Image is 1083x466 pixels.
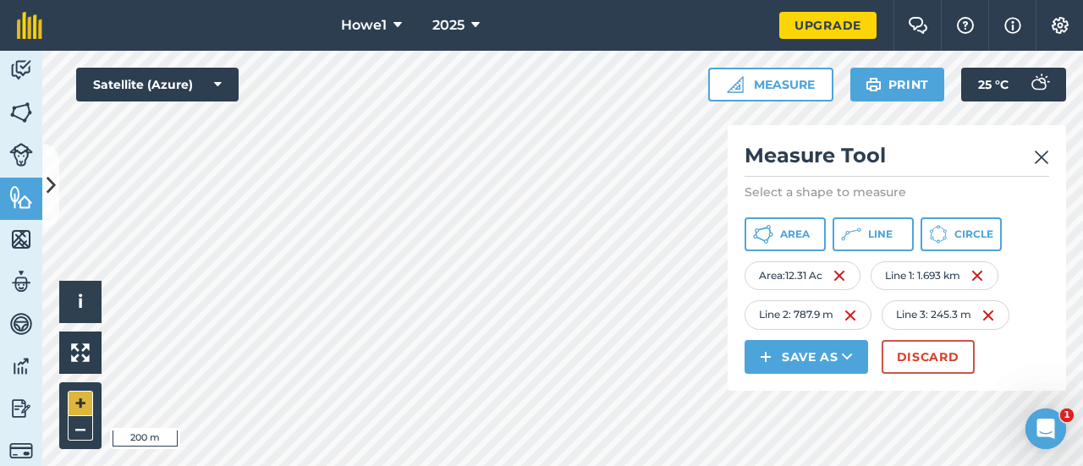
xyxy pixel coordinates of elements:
div: Line 3 : 245.3 m [882,300,1009,329]
button: Print [850,68,945,101]
img: svg+xml;base64,PD94bWwgdmVyc2lvbj0iMS4wIiBlbmNvZGluZz0idXRmLTgiPz4KPCEtLSBHZW5lcmF0b3I6IEFkb2JlIE... [9,396,33,421]
button: i [59,281,102,323]
img: fieldmargin Logo [17,12,42,39]
img: svg+xml;base64,PHN2ZyB4bWxucz0iaHR0cDovL3d3dy53My5vcmcvMjAwMC9zdmciIHdpZHRoPSIxNCIgaGVpZ2h0PSIyNC... [760,347,772,367]
img: A cog icon [1050,17,1070,34]
button: – [68,416,93,441]
span: 1 [1060,408,1074,422]
img: svg+xml;base64,PHN2ZyB4bWxucz0iaHR0cDovL3d3dy53My5vcmcvMjAwMC9zdmciIHdpZHRoPSIxNiIgaGVpZ2h0PSIyNC... [844,305,857,326]
button: Line [833,217,914,251]
div: Area : 12.31 Ac [745,261,860,290]
img: svg+xml;base64,PD94bWwgdmVyc2lvbj0iMS4wIiBlbmNvZGluZz0idXRmLTgiPz4KPCEtLSBHZW5lcmF0b3I6IEFkb2JlIE... [9,58,33,83]
button: Circle [921,217,1002,251]
h2: Measure Tool [745,142,1049,177]
p: Select a shape to measure [745,184,1049,200]
button: + [68,391,93,416]
span: i [78,291,83,312]
img: Four arrows, one pointing top left, one top right, one bottom right and the last bottom left [71,343,90,362]
img: svg+xml;base64,PHN2ZyB4bWxucz0iaHR0cDovL3d3dy53My5vcmcvMjAwMC9zdmciIHdpZHRoPSIxNiIgaGVpZ2h0PSIyNC... [833,266,846,286]
img: svg+xml;base64,PHN2ZyB4bWxucz0iaHR0cDovL3d3dy53My5vcmcvMjAwMC9zdmciIHdpZHRoPSIxNiIgaGVpZ2h0PSIyNC... [970,266,984,286]
img: svg+xml;base64,PD94bWwgdmVyc2lvbj0iMS4wIiBlbmNvZGluZz0idXRmLTgiPz4KPCEtLSBHZW5lcmF0b3I6IEFkb2JlIE... [9,269,33,294]
img: svg+xml;base64,PD94bWwgdmVyc2lvbj0iMS4wIiBlbmNvZGluZz0idXRmLTgiPz4KPCEtLSBHZW5lcmF0b3I6IEFkb2JlIE... [9,354,33,379]
span: Howe1 [341,15,387,36]
div: Line 2 : 787.9 m [745,300,871,329]
button: Discard [882,340,975,374]
img: svg+xml;base64,PD94bWwgdmVyc2lvbj0iMS4wIiBlbmNvZGluZz0idXRmLTgiPz4KPCEtLSBHZW5lcmF0b3I6IEFkb2JlIE... [9,311,33,337]
button: Satellite (Azure) [76,68,239,101]
img: svg+xml;base64,PHN2ZyB4bWxucz0iaHR0cDovL3d3dy53My5vcmcvMjAwMC9zdmciIHdpZHRoPSIyMiIgaGVpZ2h0PSIzMC... [1034,147,1049,167]
img: svg+xml;base64,PHN2ZyB4bWxucz0iaHR0cDovL3d3dy53My5vcmcvMjAwMC9zdmciIHdpZHRoPSIxOSIgaGVpZ2h0PSIyNC... [866,74,882,95]
span: Area [780,228,810,241]
div: Line 1 : 1.693 km [871,261,998,290]
img: svg+xml;base64,PHN2ZyB4bWxucz0iaHR0cDovL3d3dy53My5vcmcvMjAwMC9zdmciIHdpZHRoPSIxNyIgaGVpZ2h0PSIxNy... [1004,15,1021,36]
img: svg+xml;base64,PD94bWwgdmVyc2lvbj0iMS4wIiBlbmNvZGluZz0idXRmLTgiPz4KPCEtLSBHZW5lcmF0b3I6IEFkb2JlIE... [9,143,33,167]
img: A question mark icon [955,17,976,34]
iframe: Intercom live chat [1025,408,1066,449]
button: Save as [745,340,868,374]
span: 2025 [432,15,465,36]
button: Measure [708,68,833,101]
img: svg+xml;base64,PHN2ZyB4bWxucz0iaHR0cDovL3d3dy53My5vcmcvMjAwMC9zdmciIHdpZHRoPSI1NiIgaGVpZ2h0PSI2MC... [9,100,33,125]
img: svg+xml;base64,PD94bWwgdmVyc2lvbj0iMS4wIiBlbmNvZGluZz0idXRmLTgiPz4KPCEtLSBHZW5lcmF0b3I6IEFkb2JlIE... [1022,68,1056,101]
img: Two speech bubbles overlapping with the left bubble in the forefront [908,17,928,34]
button: Area [745,217,826,251]
img: svg+xml;base64,PHN2ZyB4bWxucz0iaHR0cDovL3d3dy53My5vcmcvMjAwMC9zdmciIHdpZHRoPSIxNiIgaGVpZ2h0PSIyNC... [981,305,995,326]
button: 25 °C [961,68,1066,101]
span: 25 ° C [978,68,1009,101]
img: svg+xml;base64,PD94bWwgdmVyc2lvbj0iMS4wIiBlbmNvZGluZz0idXRmLTgiPz4KPCEtLSBHZW5lcmF0b3I6IEFkb2JlIE... [9,439,33,463]
img: svg+xml;base64,PHN2ZyB4bWxucz0iaHR0cDovL3d3dy53My5vcmcvMjAwMC9zdmciIHdpZHRoPSI1NiIgaGVpZ2h0PSI2MC... [9,184,33,210]
span: Line [868,228,893,241]
span: Circle [954,228,993,241]
a: Upgrade [779,12,877,39]
img: Ruler icon [727,76,744,93]
img: svg+xml;base64,PHN2ZyB4bWxucz0iaHR0cDovL3d3dy53My5vcmcvMjAwMC9zdmciIHdpZHRoPSI1NiIgaGVpZ2h0PSI2MC... [9,227,33,252]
